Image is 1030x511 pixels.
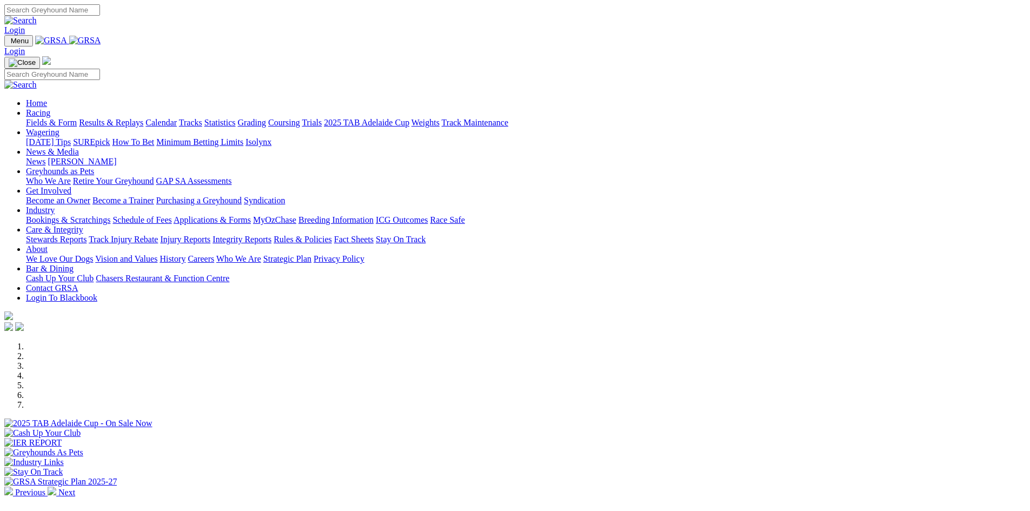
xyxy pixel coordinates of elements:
[334,235,374,244] a: Fact Sheets
[174,215,251,224] a: Applications & Forms
[15,322,24,331] img: twitter.svg
[26,118,1026,128] div: Racing
[4,322,13,331] img: facebook.svg
[4,467,63,477] img: Stay On Track
[26,128,59,137] a: Wagering
[430,215,464,224] a: Race Safe
[26,167,94,176] a: Greyhounds as Pets
[26,137,71,147] a: [DATE] Tips
[238,118,266,127] a: Grading
[73,137,110,147] a: SUREpick
[204,118,236,127] a: Statistics
[376,235,426,244] a: Stay On Track
[26,157,45,166] a: News
[4,488,48,497] a: Previous
[4,16,37,25] img: Search
[268,118,300,127] a: Coursing
[4,57,40,69] button: Toggle navigation
[160,235,210,244] a: Injury Reports
[4,438,62,448] img: IER REPORT
[156,137,243,147] a: Minimum Betting Limits
[48,488,75,497] a: Next
[26,205,55,215] a: Industry
[212,235,271,244] a: Integrity Reports
[4,419,152,428] img: 2025 TAB Adelaide Cup - On Sale Now
[15,488,45,497] span: Previous
[58,488,75,497] span: Next
[188,254,214,263] a: Careers
[4,35,33,47] button: Toggle navigation
[26,157,1026,167] div: News & Media
[26,215,1026,225] div: Industry
[112,215,171,224] a: Schedule of Fees
[4,487,13,495] img: chevron-left-pager-white.svg
[26,274,1026,283] div: Bar & Dining
[26,108,50,117] a: Racing
[26,98,47,108] a: Home
[48,487,56,495] img: chevron-right-pager-white.svg
[48,157,116,166] a: [PERSON_NAME]
[26,176,1026,186] div: Greyhounds as Pets
[26,215,110,224] a: Bookings & Scratchings
[4,311,13,320] img: logo-grsa-white.png
[179,118,202,127] a: Tracks
[11,37,29,45] span: Menu
[156,176,232,185] a: GAP SA Assessments
[4,69,100,80] input: Search
[26,254,1026,264] div: About
[274,235,332,244] a: Rules & Policies
[26,176,71,185] a: Who We Are
[26,254,93,263] a: We Love Our Dogs
[160,254,185,263] a: History
[4,477,117,487] img: GRSA Strategic Plan 2025-27
[79,118,143,127] a: Results & Replays
[9,58,36,67] img: Close
[42,56,51,65] img: logo-grsa-white.png
[92,196,154,205] a: Become a Trainer
[4,25,25,35] a: Login
[69,36,101,45] img: GRSA
[4,47,25,56] a: Login
[26,225,83,234] a: Care & Integrity
[411,118,440,127] a: Weights
[263,254,311,263] a: Strategic Plan
[26,196,1026,205] div: Get Involved
[112,137,155,147] a: How To Bet
[26,274,94,283] a: Cash Up Your Club
[4,448,83,457] img: Greyhounds As Pets
[253,215,296,224] a: MyOzChase
[298,215,374,224] a: Breeding Information
[26,244,48,254] a: About
[26,118,77,127] a: Fields & Form
[4,428,81,438] img: Cash Up Your Club
[245,137,271,147] a: Isolynx
[4,80,37,90] img: Search
[95,254,157,263] a: Vision and Values
[314,254,364,263] a: Privacy Policy
[96,274,229,283] a: Chasers Restaurant & Function Centre
[4,4,100,16] input: Search
[26,235,87,244] a: Stewards Reports
[89,235,158,244] a: Track Injury Rebate
[73,176,154,185] a: Retire Your Greyhound
[442,118,508,127] a: Track Maintenance
[26,196,90,205] a: Become an Owner
[26,264,74,273] a: Bar & Dining
[244,196,285,205] a: Syndication
[4,457,64,467] img: Industry Links
[26,186,71,195] a: Get Involved
[26,235,1026,244] div: Care & Integrity
[26,137,1026,147] div: Wagering
[145,118,177,127] a: Calendar
[216,254,261,263] a: Who We Are
[324,118,409,127] a: 2025 TAB Adelaide Cup
[26,147,79,156] a: News & Media
[26,293,97,302] a: Login To Blackbook
[376,215,428,224] a: ICG Outcomes
[26,283,78,293] a: Contact GRSA
[156,196,242,205] a: Purchasing a Greyhound
[302,118,322,127] a: Trials
[35,36,67,45] img: GRSA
